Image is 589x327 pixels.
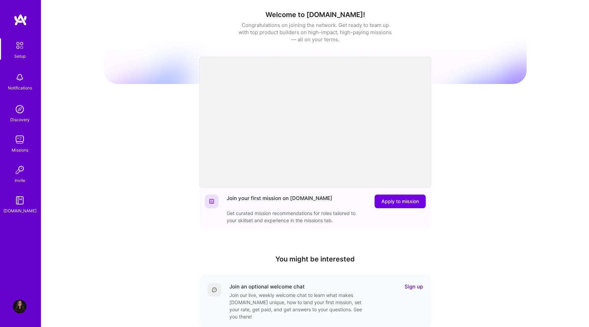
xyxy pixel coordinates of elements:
h4: You might be interested [199,255,431,263]
div: Get curated mission recommendations for roles tailored to your skillset and experience in the mis... [227,210,363,224]
button: Apply to mission [375,195,426,208]
div: Setup [14,53,26,60]
span: Apply to mission [381,198,419,205]
img: discovery [13,102,27,116]
a: Sign up [405,283,423,290]
img: Invite [13,163,27,177]
div: Discovery [10,116,30,123]
img: Comment [212,287,217,293]
img: guide book [13,194,27,207]
div: [DOMAIN_NAME] [3,207,36,214]
div: Join an optional welcome chat [229,283,305,290]
img: User Avatar [13,300,27,313]
div: Join your first mission on [DOMAIN_NAME] [227,195,332,208]
img: Website [209,199,214,204]
img: bell [13,71,27,84]
a: User Avatar [11,300,28,313]
div: Missions [12,146,28,154]
div: Congratulations on joining the network. Get ready to team up with top product builders on high-im... [239,22,392,43]
h1: Welcome to [DOMAIN_NAME]! [104,11,527,19]
img: setup [13,38,27,53]
div: Join our live, weekly welcome chat to learn what makes [DOMAIN_NAME] unique, how to land your fir... [229,292,366,320]
div: Notifications [8,84,32,91]
div: Invite [15,177,25,184]
img: teamwork [13,133,27,146]
img: logo [14,14,27,26]
iframe: video [199,57,431,187]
